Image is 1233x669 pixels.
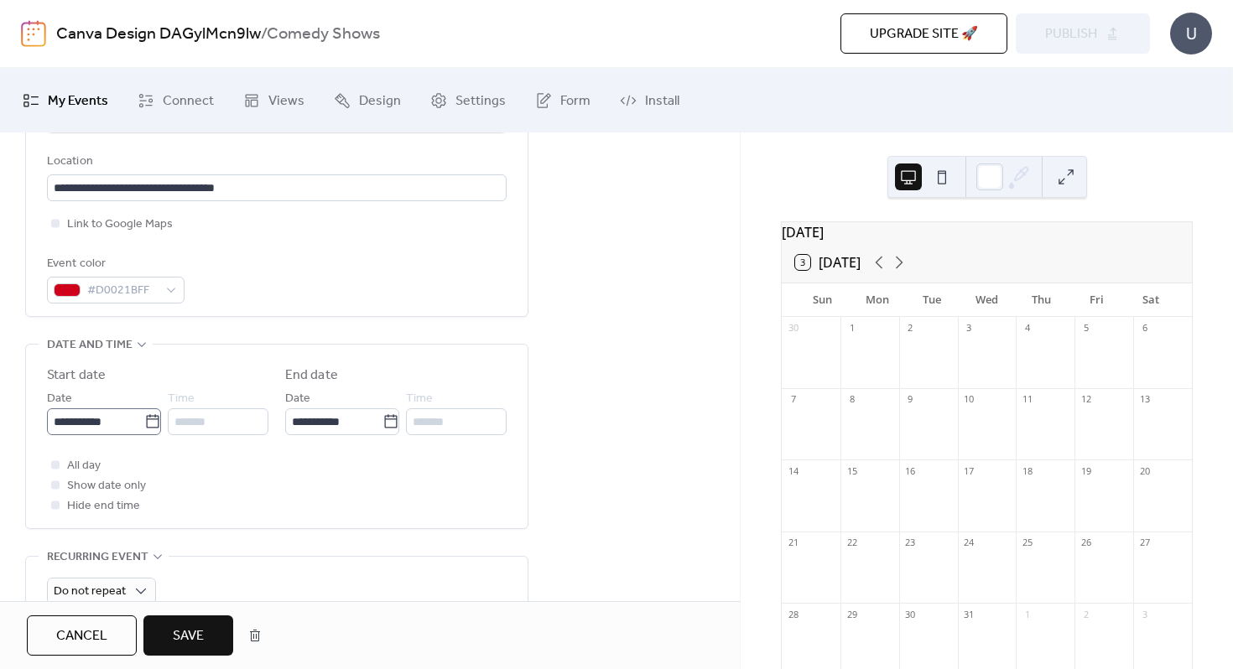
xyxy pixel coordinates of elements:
[1080,608,1092,620] div: 2
[67,476,146,496] span: Show date only
[787,537,799,549] div: 21
[418,75,518,126] a: Settings
[47,366,106,386] div: Start date
[321,75,414,126] a: Design
[87,281,158,301] span: #D0021BFF
[56,626,107,646] span: Cancel
[1170,13,1212,54] div: U
[787,608,799,620] div: 28
[1138,393,1151,406] div: 13
[406,389,433,409] span: Time
[963,537,975,549] div: 24
[1021,537,1033,549] div: 25
[1138,608,1151,620] div: 3
[795,283,850,317] div: Sun
[143,615,233,656] button: Save
[1080,393,1092,406] div: 12
[960,283,1014,317] div: Wed
[845,393,858,406] div: 8
[1124,283,1178,317] div: Sat
[1080,537,1092,549] div: 26
[1138,537,1151,549] div: 27
[1080,322,1092,334] div: 5
[47,547,148,568] span: Recurring event
[963,322,975,334] div: 3
[850,283,904,317] div: Mon
[523,75,603,126] a: Form
[1138,464,1151,477] div: 20
[1021,393,1033,406] div: 11
[67,496,140,516] span: Hide end time
[27,615,137,656] button: Cancel
[1021,608,1033,620] div: 1
[963,393,975,406] div: 10
[67,215,173,235] span: Link to Google Maps
[285,366,338,386] div: End date
[1138,322,1151,334] div: 6
[173,626,204,646] span: Save
[845,537,858,549] div: 22
[845,464,858,477] div: 15
[904,393,917,406] div: 9
[560,88,590,114] span: Form
[645,88,679,114] span: Install
[168,389,195,409] span: Time
[359,88,401,114] span: Design
[963,608,975,620] div: 31
[285,389,310,409] span: Date
[67,456,101,476] span: All day
[787,322,799,334] div: 30
[54,580,126,603] span: Do not repeat
[787,464,799,477] div: 14
[21,20,46,47] img: logo
[163,88,214,114] span: Connect
[56,18,261,50] a: Canva Design DAGylMcn9lw
[845,608,858,620] div: 29
[47,389,72,409] span: Date
[787,393,799,406] div: 7
[1021,464,1033,477] div: 18
[231,75,317,126] a: Views
[904,464,917,477] div: 16
[789,251,866,274] button: 3[DATE]
[840,13,1007,54] button: Upgrade site 🚀
[10,75,121,126] a: My Events
[904,322,917,334] div: 2
[905,283,960,317] div: Tue
[1021,322,1033,334] div: 4
[125,75,226,126] a: Connect
[48,88,108,114] span: My Events
[782,222,1192,242] div: [DATE]
[1069,283,1123,317] div: Fri
[607,75,692,126] a: Install
[47,254,181,274] div: Event color
[268,88,304,114] span: Views
[47,335,133,355] span: Date and time
[1080,464,1092,477] div: 19
[845,322,858,334] div: 1
[1014,283,1069,317] div: Thu
[267,18,380,50] b: Comedy Shows
[455,88,506,114] span: Settings
[963,464,975,477] div: 17
[261,18,267,50] b: /
[47,152,503,172] div: Location
[870,24,978,44] span: Upgrade site 🚀
[904,537,917,549] div: 23
[904,608,917,620] div: 30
